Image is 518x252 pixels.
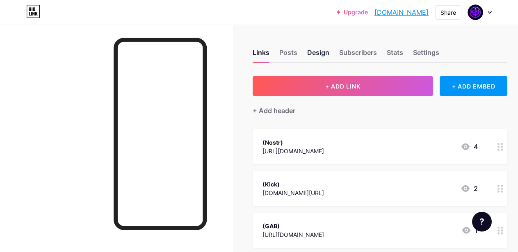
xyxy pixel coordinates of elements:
[262,147,324,155] div: [URL][DOMAIN_NAME]
[461,184,478,193] div: 2
[374,7,429,17] a: [DOMAIN_NAME]
[262,222,324,230] div: (GAB)
[307,48,329,62] div: Design
[262,188,324,197] div: [DOMAIN_NAME][URL]
[262,230,324,239] div: [URL][DOMAIN_NAME]
[440,76,507,96] div: + ADD EMBED
[468,5,483,20] img: Allam Prock
[279,48,297,62] div: Posts
[253,48,269,62] div: Links
[262,138,324,147] div: (Nostr)
[440,8,456,17] div: Share
[339,48,377,62] div: Subscribers
[337,9,368,16] a: Upgrade
[262,180,324,188] div: (Kick)
[253,76,433,96] button: + ADD LINK
[253,106,295,116] div: + Add header
[413,48,439,62] div: Settings
[461,225,478,235] div: 1
[387,48,403,62] div: Stats
[461,142,478,152] div: 4
[325,83,361,90] span: + ADD LINK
